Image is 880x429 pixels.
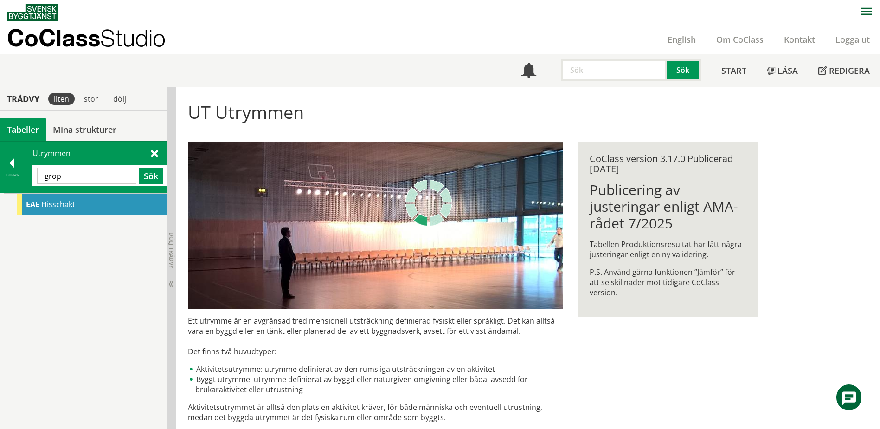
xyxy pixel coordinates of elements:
a: Mina strukturer [46,118,123,141]
p: Tabellen Produktionsresultat har fått några justeringar enligt en ny validering. [590,239,746,260]
li: Byggt utrymme: utrymme definierat av byggd eller naturgiven omgivning eller båda, avsedd för bruk... [188,374,563,395]
div: liten [48,93,75,105]
a: Start [711,54,757,87]
div: CoClass version 3.17.0 Publicerad [DATE] [590,154,746,174]
img: utrymme.jpg [188,142,563,309]
span: Notifikationer [521,64,536,79]
div: Utrymmen [24,142,167,193]
span: Dölj trädvy [167,232,175,268]
div: Trädvy [2,94,45,104]
button: Sök [139,168,163,184]
h1: UT Utrymmen [188,102,758,130]
a: Läsa [757,54,808,87]
a: English [657,34,706,45]
img: Laddar [405,180,452,226]
span: Redigera [829,65,870,76]
div: Gå till informationssidan för CoClass Studio [17,194,167,215]
span: Start [721,65,746,76]
li: Aktivitetsutrymme: utrymme definierat av den rumsliga utsträckningen av en aktivitet [188,364,563,374]
p: CoClass [7,32,166,43]
input: Sök [37,168,136,184]
input: Sök [561,59,667,81]
a: Om CoClass [706,34,774,45]
span: Hisschakt [41,199,75,209]
a: CoClassStudio [7,25,186,54]
button: Sök [667,59,701,81]
h1: Publicering av justeringar enligt AMA-rådet 7/2025 [590,182,746,232]
span: Stäng sök [151,148,158,158]
div: dölj [108,93,132,105]
a: Logga ut [825,34,880,45]
span: Studio [100,24,166,52]
span: Läsa [777,65,798,76]
img: Svensk Byggtjänst [7,4,58,21]
a: Kontakt [774,34,825,45]
p: P.S. Använd gärna funktionen ”Jämför” för att se skillnader mot tidigare CoClass version. [590,267,746,298]
span: EAE [26,199,39,209]
a: Redigera [808,54,880,87]
div: stor [78,93,104,105]
div: Tillbaka [0,171,24,179]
